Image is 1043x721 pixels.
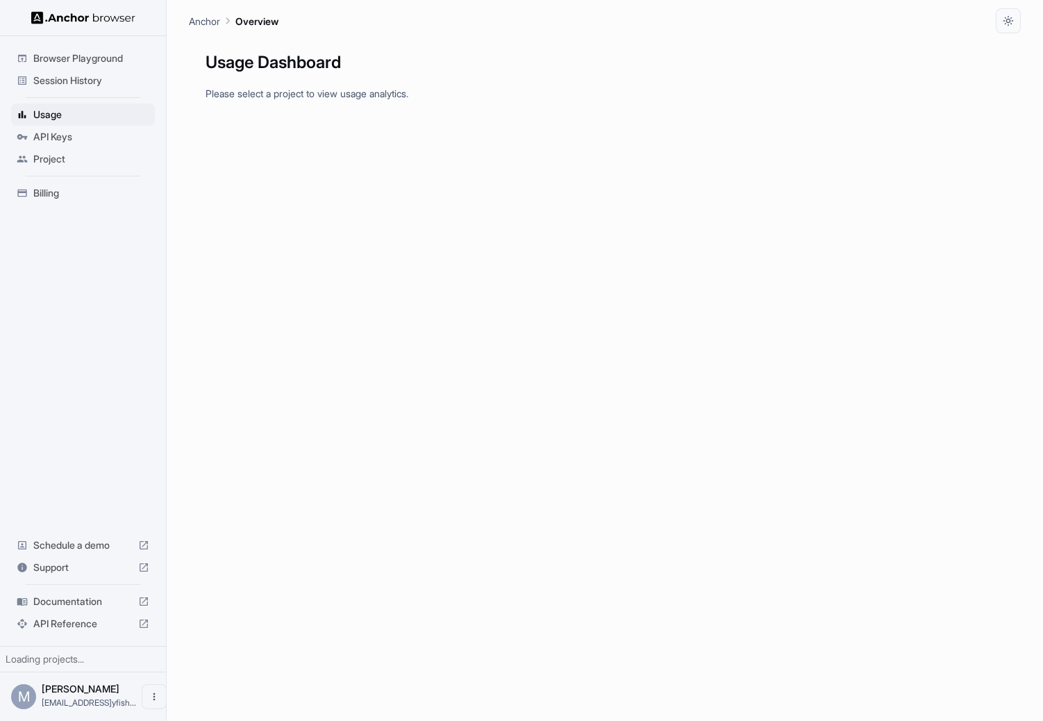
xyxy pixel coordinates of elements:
div: Project [11,148,155,170]
div: Documentation [11,590,155,613]
span: Session History [33,74,149,88]
p: Please select a project to view usage analytics. [206,86,1004,101]
div: M [11,684,36,709]
span: Documentation [33,595,133,608]
span: API Keys [33,130,149,144]
p: Anchor [189,14,220,28]
span: Schedule a demo [33,538,133,552]
span: Usage [33,108,149,122]
h4: Usage Dashboard [206,50,1004,75]
span: Browser Playground [33,51,149,65]
img: Anchor Logo [31,11,135,24]
button: Open menu [142,684,167,709]
div: Session History [11,69,155,92]
div: Loading projects... [6,652,160,666]
nav: breadcrumb [189,13,278,28]
span: API Reference [33,617,133,631]
div: Billing [11,182,155,204]
div: Usage [11,103,155,126]
div: API Reference [11,613,155,635]
p: Overview [235,14,278,28]
span: Billing [33,186,149,200]
span: Support [33,561,133,574]
span: Project [33,152,149,166]
div: API Keys [11,126,155,148]
span: Mario Elysian [42,683,119,695]
span: mario@tinyfish.io [42,697,136,708]
div: Schedule a demo [11,534,155,556]
div: Support [11,556,155,579]
div: Browser Playground [11,47,155,69]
